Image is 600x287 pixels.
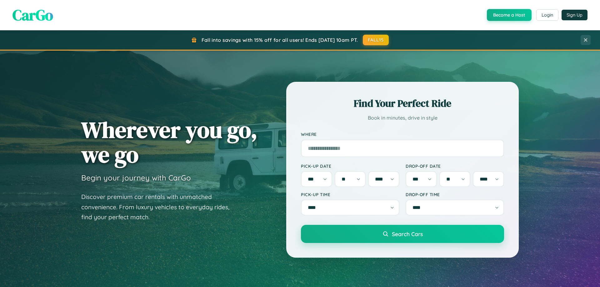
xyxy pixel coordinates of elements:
label: Where [301,132,504,137]
span: Fall into savings with 15% off for all users! Ends [DATE] 10am PT. [202,37,358,43]
h1: Wherever you go, we go [81,117,257,167]
span: Search Cars [392,230,423,237]
button: Sign Up [562,10,587,20]
button: Become a Host [487,9,532,21]
p: Book in minutes, drive in style [301,113,504,122]
h3: Begin your journey with CarGo [81,173,191,182]
label: Drop-off Time [406,192,504,197]
label: Drop-off Date [406,163,504,169]
button: FALL15 [363,35,389,45]
span: CarGo [12,5,53,25]
label: Pick-up Date [301,163,399,169]
h2: Find Your Perfect Ride [301,96,504,110]
button: Search Cars [301,225,504,243]
p: Discover premium car rentals with unmatched convenience. From luxury vehicles to everyday rides, ... [81,192,237,222]
button: Login [536,9,558,21]
label: Pick-up Time [301,192,399,197]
